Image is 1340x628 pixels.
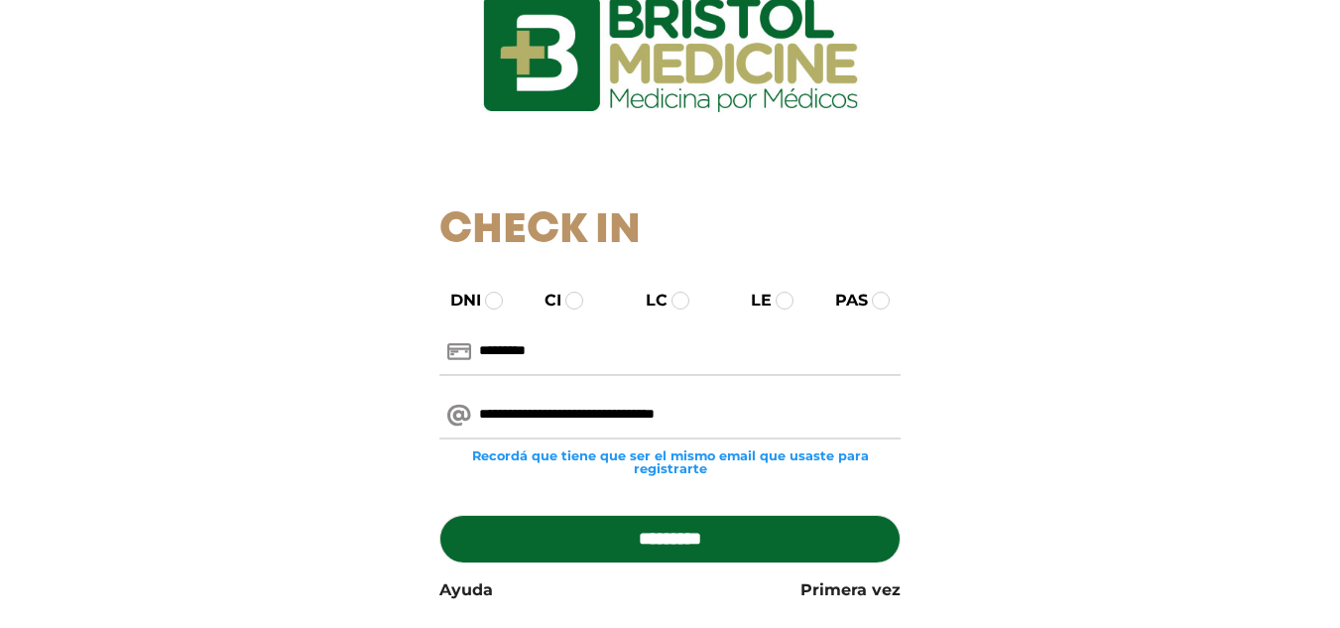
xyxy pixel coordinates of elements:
a: Ayuda [439,578,493,602]
label: LE [733,289,772,313]
a: Primera vez [800,578,901,602]
label: DNI [432,289,481,313]
label: CI [527,289,561,313]
h1: Check In [439,206,901,256]
label: LC [628,289,668,313]
small: Recordá que tiene que ser el mismo email que usaste para registrarte [439,449,901,475]
label: PAS [817,289,868,313]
